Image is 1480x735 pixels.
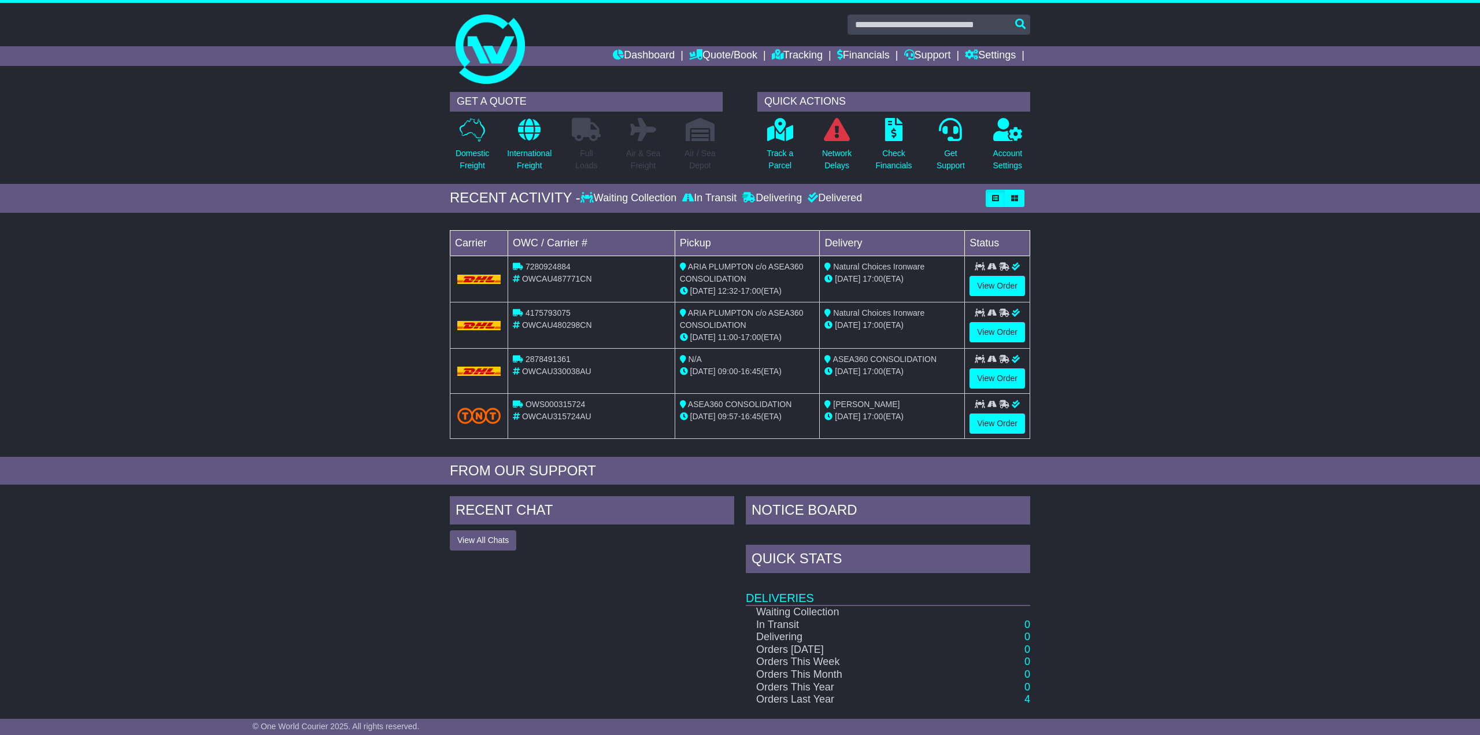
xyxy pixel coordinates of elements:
p: Check Financials [876,147,912,172]
span: 09:00 [718,367,738,376]
a: Dashboard [613,46,675,66]
span: [DATE] [690,286,716,296]
span: 17:00 [863,320,883,330]
span: 7280924884 [526,262,571,271]
span: OWCAU480298CN [522,320,592,330]
a: GetSupport [936,117,965,178]
span: [DATE] [835,320,860,330]
p: Air / Sea Depot [684,147,716,172]
span: ASEA360 CONSOLIDATION [688,400,791,409]
span: 16:45 [741,412,761,421]
span: 17:00 [863,274,883,283]
td: Deliveries [746,576,1030,605]
div: - (ETA) [680,331,815,344]
span: Natural Choices Ironware [833,308,924,317]
span: OWCAU330038AU [522,367,591,376]
td: Delivery [820,230,965,256]
span: [DATE] [835,274,860,283]
span: Natural Choices Ironware [833,262,924,271]
span: [DATE] [835,412,860,421]
p: Network Delays [822,147,852,172]
div: (ETA) [824,319,960,331]
a: View Order [970,276,1025,296]
a: InternationalFreight [506,117,552,178]
td: Waiting Collection [746,605,925,619]
div: (ETA) [824,273,960,285]
div: In Transit [679,192,739,205]
a: 0 [1024,619,1030,630]
p: Get Support [937,147,965,172]
span: OWCAU315724AU [522,412,591,421]
span: 16:45 [741,367,761,376]
td: Orders This Month [746,668,925,681]
p: Air & Sea Freight [626,147,660,172]
div: NOTICE BOARD [746,496,1030,527]
p: Domestic Freight [456,147,489,172]
td: OWC / Carrier # [508,230,675,256]
td: Carrier [450,230,508,256]
td: Delivering [746,631,925,644]
span: ARIA PLUMPTON c/o ASEA360 CONSOLIDATION [680,262,804,283]
td: Orders Last Year [746,693,925,706]
div: - (ETA) [680,411,815,423]
div: RECENT ACTIVITY - [450,190,580,206]
img: TNT_Domestic.png [457,408,501,423]
span: 11:00 [718,333,738,342]
div: Quick Stats [746,545,1030,576]
span: 17:00 [863,367,883,376]
td: Pickup [675,230,820,256]
span: 4175793075 [526,308,571,317]
td: Orders [DATE] [746,644,925,656]
a: Financials [837,46,890,66]
div: FROM OUR SUPPORT [450,463,1030,479]
span: © One World Courier 2025. All rights reserved. [253,722,420,731]
a: 0 [1024,644,1030,655]
p: Account Settings [993,147,1023,172]
a: View Order [970,368,1025,389]
div: Delivering [739,192,805,205]
span: [DATE] [690,367,716,376]
a: CheckFinancials [875,117,913,178]
a: 0 [1024,656,1030,667]
a: 0 [1024,681,1030,693]
div: Waiting Collection [580,192,679,205]
span: 17:00 [741,286,761,296]
button: View All Chats [450,530,516,551]
td: Orders This Year [746,681,925,694]
td: Status [965,230,1030,256]
span: [PERSON_NAME] [833,400,900,409]
span: 2878491361 [526,354,571,364]
span: N/A [689,354,702,364]
a: View Order [970,322,1025,342]
div: RECENT CHAT [450,496,734,527]
p: Full Loads [572,147,601,172]
a: 0 [1024,631,1030,642]
td: Orders This Week [746,656,925,668]
div: Delivered [805,192,862,205]
a: 4 [1024,693,1030,705]
img: DHL.png [457,321,501,330]
span: OWS000315724 [526,400,586,409]
span: [DATE] [835,367,860,376]
a: Tracking [772,46,823,66]
a: 0 [1024,668,1030,680]
span: [DATE] [690,412,716,421]
a: DomesticFreight [455,117,490,178]
a: View Order [970,413,1025,434]
span: 17:00 [863,412,883,421]
td: In Transit [746,619,925,631]
span: ASEA360 CONSOLIDATION [833,354,937,364]
p: International Freight [507,147,552,172]
span: OWCAU487771CN [522,274,592,283]
span: [DATE] [690,333,716,342]
div: - (ETA) [680,285,815,297]
div: GET A QUOTE [450,92,723,112]
a: NetworkDelays [822,117,852,178]
span: ARIA PLUMPTON c/o ASEA360 CONSOLIDATION [680,308,804,330]
div: (ETA) [824,411,960,423]
span: 17:00 [741,333,761,342]
p: Track a Parcel [767,147,793,172]
a: Settings [965,46,1016,66]
a: Track aParcel [766,117,794,178]
div: QUICK ACTIONS [757,92,1030,112]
